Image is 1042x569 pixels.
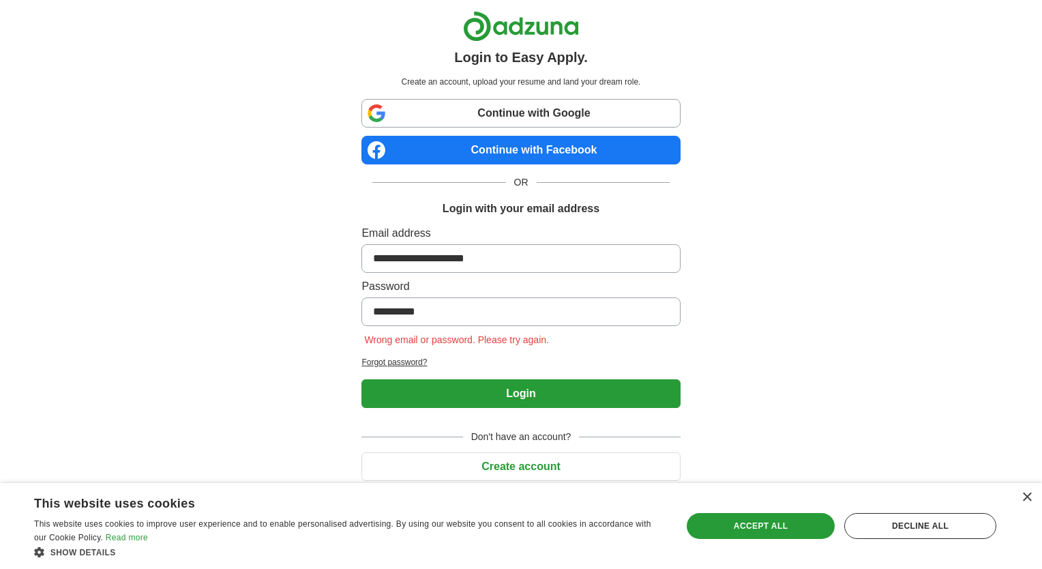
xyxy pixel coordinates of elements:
[687,513,835,539] div: Accept all
[506,175,537,190] span: OR
[443,201,599,217] h1: Login with your email address
[1022,493,1032,503] div: Close
[364,76,677,88] p: Create an account, upload your resume and land your dream role.
[34,491,629,512] div: This website uses cookies
[844,513,996,539] div: Decline all
[361,136,680,164] a: Continue with Facebook
[34,545,663,559] div: Show details
[361,379,680,408] button: Login
[361,99,680,128] a: Continue with Google
[106,533,148,542] a: Read more, opens a new window
[361,461,680,472] a: Create account
[34,519,651,542] span: This website uses cookies to improve user experience and to enable personalised advertising. By u...
[361,334,552,345] span: Wrong email or password. Please try again.
[361,452,680,481] button: Create account
[50,548,116,557] span: Show details
[361,278,680,295] label: Password
[463,430,580,444] span: Don't have an account?
[361,356,680,368] a: Forgot password?
[463,11,579,42] img: Adzuna logo
[361,225,680,242] label: Email address
[454,47,588,68] h1: Login to Easy Apply.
